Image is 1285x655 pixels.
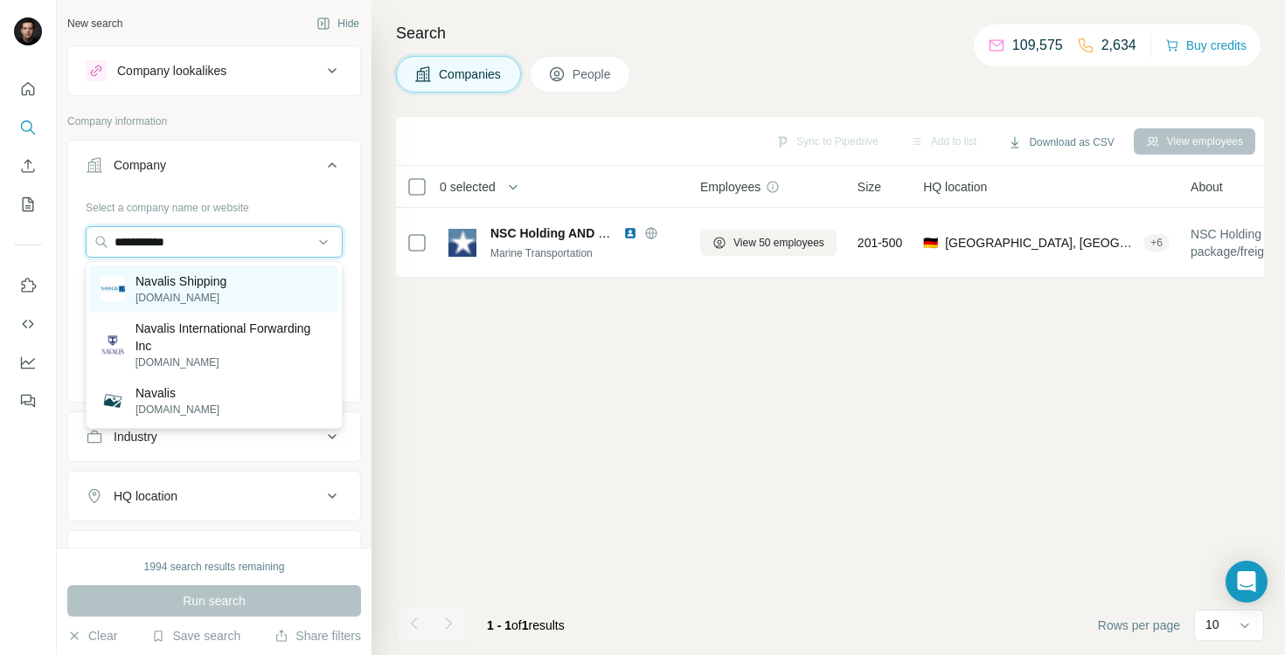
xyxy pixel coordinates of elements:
span: Companies [439,65,503,83]
button: Use Surfe API [14,308,42,340]
div: Marine Transportation [490,245,679,261]
button: Hide [304,10,372,37]
p: 10 [1205,616,1219,633]
div: + 6 [1143,235,1170,251]
button: Quick start [14,73,42,105]
span: Employees [700,178,761,196]
img: Navalis International Forwarding Inc [101,333,125,357]
img: Navalis Shipping [101,277,125,301]
span: 1 [522,618,529,632]
span: HQ location [923,178,987,196]
button: Download as CSV [996,129,1126,155]
span: Size [858,178,881,196]
span: View 50 employees [733,235,824,251]
button: Save search [151,627,240,645]
span: Rows per page [1098,617,1180,634]
p: Navalis Shipping [135,272,226,290]
img: Avatar [14,17,42,45]
button: Enrich CSV [14,150,42,182]
button: Share filters [274,627,361,645]
button: Annual revenue ($) [68,534,360,576]
div: Company [114,156,166,174]
div: Select a company name or website [86,193,343,216]
button: Clear [67,627,117,645]
img: Navalis [101,389,125,413]
button: Search [14,112,42,143]
p: [DOMAIN_NAME] [135,290,226,306]
span: 1 - 1 [487,618,511,632]
img: LinkedIn logo [623,226,637,240]
button: Company lookalikes [68,50,360,92]
div: Annual revenue ($) [114,547,218,564]
button: Company [68,144,360,193]
button: Use Surfe on LinkedIn [14,270,42,301]
button: Buy credits [1165,33,1247,58]
button: Dashboard [14,347,42,378]
span: NSC Holding AND Cie KG [490,226,639,240]
p: Navalis [135,384,219,402]
p: 109,575 [1012,35,1063,56]
div: Industry [114,428,157,445]
p: Navalis International Forwarding Inc [135,320,328,355]
span: results [487,618,565,632]
button: My lists [14,189,42,220]
div: HQ location [114,487,177,505]
span: 🇩🇪 [923,234,938,252]
p: [DOMAIN_NAME] [135,402,219,417]
div: 1994 search results remaining [144,559,285,575]
span: About [1191,178,1223,196]
h4: Search [396,21,1264,45]
button: View 50 employees [700,230,837,256]
span: of [511,618,522,632]
button: HQ location [68,475,360,517]
p: 2,634 [1101,35,1136,56]
span: [GEOGRAPHIC_DATA], [GEOGRAPHIC_DATA] [945,234,1136,252]
span: People [573,65,613,83]
span: 0 selected [440,178,496,196]
p: [DOMAIN_NAME] [135,355,328,370]
img: Logo of NSC Holding AND Cie KG [448,229,476,257]
button: Feedback [14,385,42,417]
div: Company lookalikes [117,62,226,79]
button: Industry [68,416,360,458]
span: 201-500 [858,234,902,252]
p: Company information [67,114,361,129]
div: Open Intercom Messenger [1226,561,1268,603]
div: New search [67,16,122,31]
